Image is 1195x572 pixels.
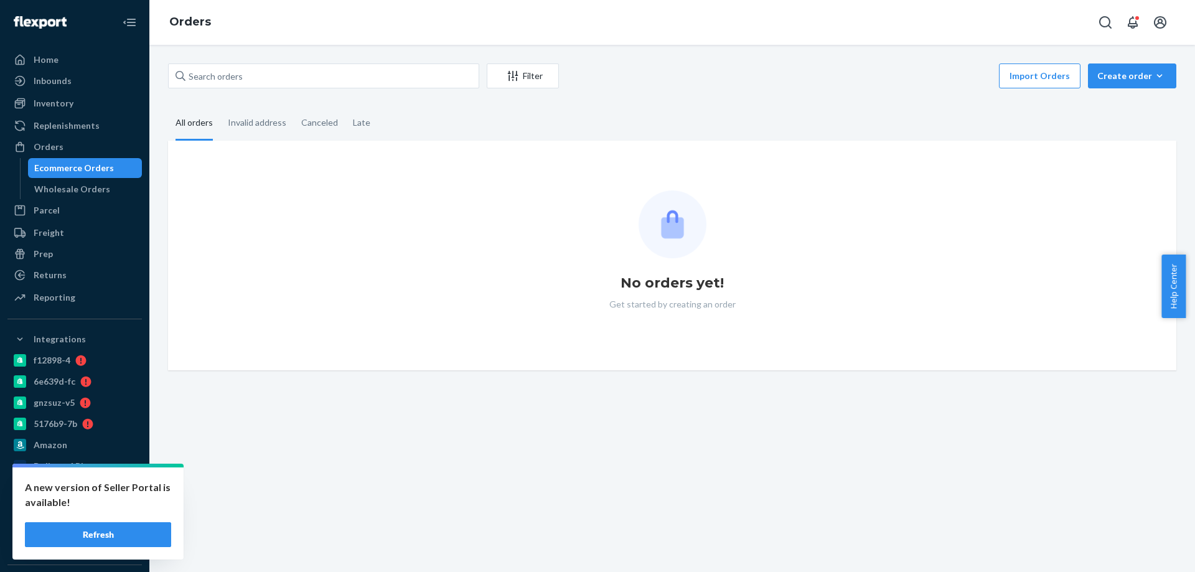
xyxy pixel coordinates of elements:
a: pulsetto [7,477,142,497]
ol: breadcrumbs [159,4,221,40]
div: 5176b9-7b [34,418,77,430]
button: Refresh [25,522,171,547]
a: Deliverr API [7,456,142,476]
div: Orders [34,141,63,153]
img: Flexport logo [14,16,67,29]
div: Canceled [301,106,338,139]
a: Replenishments [7,116,142,136]
div: Parcel [34,204,60,217]
a: Reporting [7,288,142,307]
div: gnzsuz-v5 [34,396,75,409]
div: Ecommerce Orders [34,162,114,174]
div: Reporting [34,291,75,304]
p: A new version of Seller Portal is available! [25,480,171,510]
a: Amazon [7,435,142,455]
a: Ecommerce Orders [28,158,143,178]
button: Open notifications [1120,10,1145,35]
div: Create order [1097,70,1167,82]
div: Wholesale Orders [34,183,110,195]
div: Late [353,106,370,139]
a: Prep [7,244,142,264]
a: 5176b9-7b [7,414,142,434]
div: Filter [487,70,558,82]
div: Prep [34,248,53,260]
button: Open Search Box [1093,10,1118,35]
h1: No orders yet! [621,273,724,293]
a: Inbounds [7,71,142,91]
div: Integrations [34,333,86,345]
a: colon-broom [7,520,142,540]
a: a76299-82 [7,499,142,518]
div: Freight [34,227,64,239]
a: Freight [7,223,142,243]
a: Inventory [7,93,142,113]
a: gnzsuz-v5 [7,393,142,413]
a: Orders [169,15,211,29]
div: Replenishments [34,120,100,132]
button: Integrations [7,329,142,349]
button: Import Orders [999,63,1080,88]
a: Home [7,50,142,70]
div: f12898-4 [34,354,70,367]
button: Help Center [1161,255,1186,318]
a: Orders [7,137,142,157]
div: Invalid address [228,106,286,139]
div: Returns [34,269,67,281]
button: Create order [1088,63,1176,88]
a: Add Integration [7,545,142,560]
div: Home [34,54,59,66]
div: Inventory [34,97,73,110]
div: Amazon [34,439,67,451]
a: Parcel [7,200,142,220]
input: Search orders [168,63,479,88]
button: Filter [487,63,559,88]
button: Open account menu [1148,10,1173,35]
div: All orders [176,106,213,141]
a: 6e639d-fc [7,372,142,391]
p: Get started by creating an order [609,298,736,311]
a: Wholesale Orders [28,179,143,199]
a: Returns [7,265,142,285]
img: Empty list [639,190,706,258]
a: f12898-4 [7,350,142,370]
div: Inbounds [34,75,72,87]
button: Close Navigation [117,10,142,35]
div: 6e639d-fc [34,375,75,388]
div: Deliverr API [34,460,83,472]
